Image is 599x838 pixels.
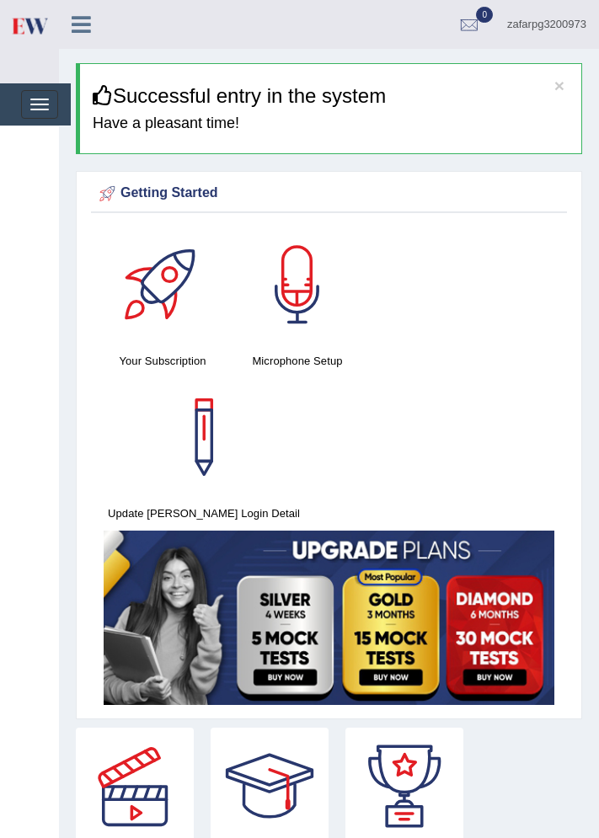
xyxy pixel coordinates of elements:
[104,504,304,522] h4: Update [PERSON_NAME] Login Detail
[104,531,554,705] img: small5.jpg
[476,7,493,23] span: 0
[93,115,569,132] h4: Have a pleasant time!
[104,352,222,370] h4: Your Subscription
[95,181,563,206] div: Getting Started
[93,85,569,107] h3: Successful entry in the system
[238,352,356,370] h4: Microphone Setup
[554,77,564,94] button: ×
